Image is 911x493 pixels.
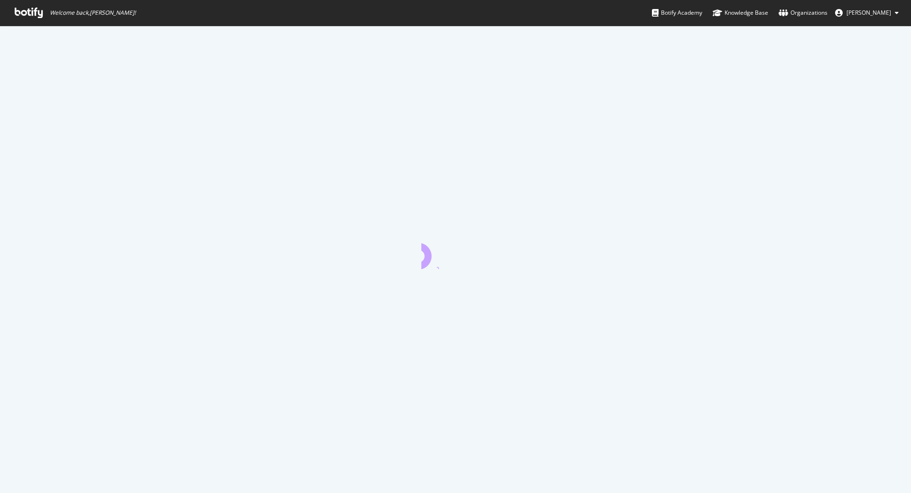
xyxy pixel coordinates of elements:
[827,5,906,20] button: [PERSON_NAME]
[713,8,768,18] div: Knowledge Base
[779,8,827,18] div: Organizations
[846,9,891,17] span: joanna duchesne
[421,235,490,269] div: animation
[50,9,136,17] span: Welcome back, [PERSON_NAME] !
[652,8,702,18] div: Botify Academy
